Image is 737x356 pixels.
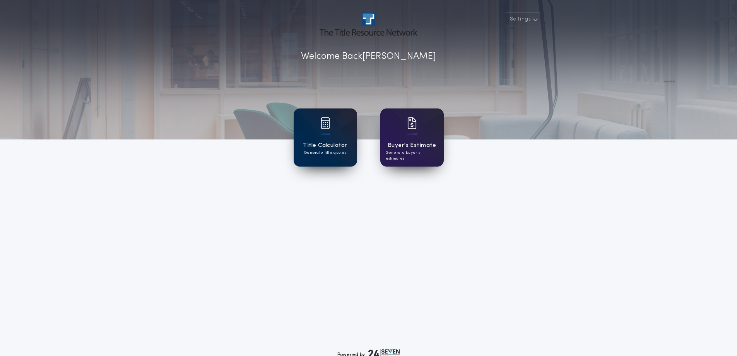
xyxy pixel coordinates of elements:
[320,12,417,36] img: account-logo
[303,141,347,150] h1: Title Calculator
[386,150,438,162] p: Generate buyer's estimates
[304,150,346,156] p: Generate title quotes
[505,12,541,26] button: Settings
[380,108,444,167] a: card iconBuyer's EstimateGenerate buyer's estimates
[321,117,330,129] img: card icon
[407,117,417,129] img: card icon
[301,50,436,64] p: Welcome Back [PERSON_NAME]
[388,141,436,150] h1: Buyer's Estimate
[294,108,357,167] a: card iconTitle CalculatorGenerate title quotes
